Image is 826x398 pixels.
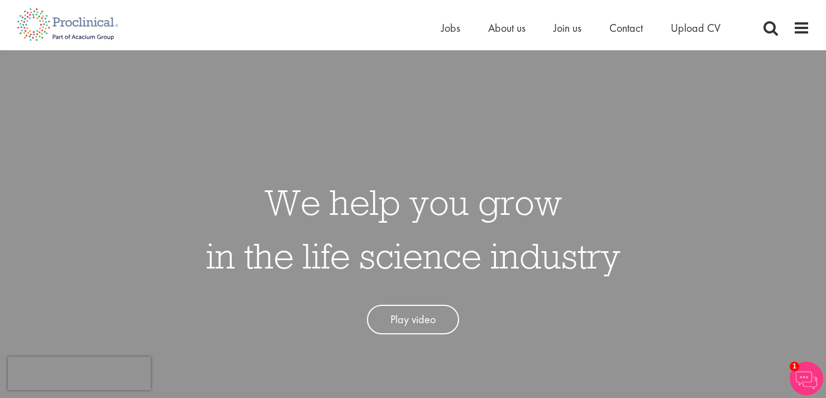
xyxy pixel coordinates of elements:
[488,21,526,35] a: About us
[790,362,799,371] span: 1
[790,362,823,395] img: Chatbot
[609,21,643,35] a: Contact
[671,21,720,35] a: Upload CV
[441,21,460,35] a: Jobs
[553,21,581,35] a: Join us
[367,305,459,334] a: Play video
[206,175,620,282] h1: We help you grow in the life science industry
